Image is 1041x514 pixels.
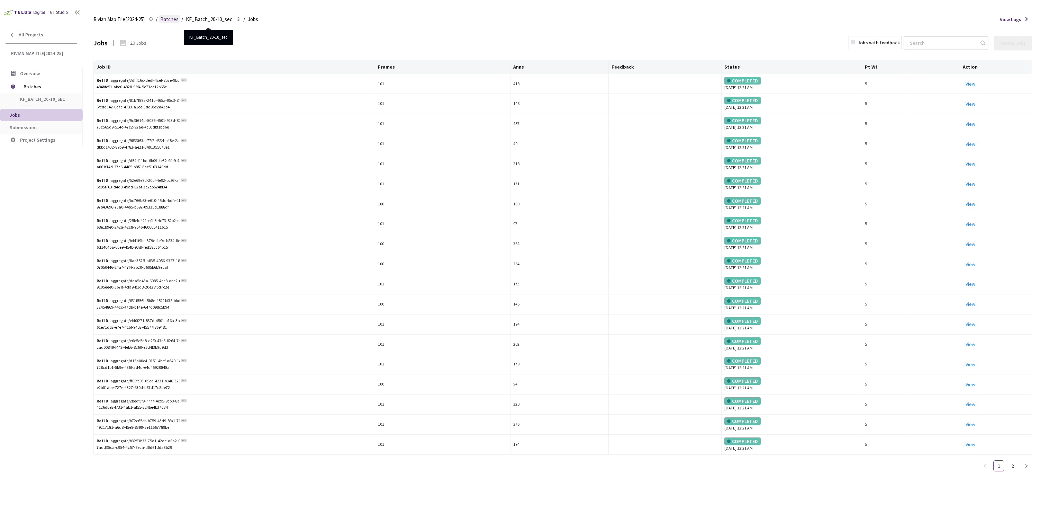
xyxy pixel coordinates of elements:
[862,134,909,154] td: 5
[97,197,180,204] div: aggregate/bc766b63-e610-45dd-bdfe-1be7fc1ede70
[97,338,110,343] b: Ref ID:
[1007,460,1018,471] li: 2
[724,97,859,111] div: [DATE] 12:21 AM
[97,404,372,411] div: 4126d693-f731-4ab1-af55-324be4b37d34
[510,354,609,374] td: 179
[862,435,909,455] td: 5
[97,184,372,190] div: 6e95f763-d4d8-49ad-82af-3c2eb524bf34
[906,37,979,49] input: Search
[724,197,859,211] div: [DATE] 12:21 AM
[724,317,859,331] div: [DATE] 12:21 AM
[724,357,761,365] div: COMPLETED
[160,15,179,24] span: Batches
[97,318,180,324] div: aggregate/ef40f271-837d-4501-b16a-3a45f77091a0
[97,224,372,231] div: 68e1b9e0-242a-42c8-9546-f60665411615
[97,424,372,431] div: 49217181-a6d8-45e8-8399-5e11567789be
[97,398,180,405] div: aggregate/2bedf3f9-7777-4c95-9cb0-8aba142f5c38
[724,157,859,171] div: [DATE] 12:21 AM
[1021,460,1032,471] li: Next Page
[97,118,110,123] b: Ref ID:
[97,358,110,363] b: Ref ID:
[97,138,180,144] div: aggregate/9833f63a-77f2-4334-b48e-2ac5bb2f0025
[97,278,180,284] div: aggregate/daa5a43a-6085-4ce8-abe2-677b387eac09
[97,338,180,344] div: aggregate/e6e5c5d8-d2f0-43e6-8264-7bb47505a0b0
[375,94,510,114] td: 101
[375,214,510,234] td: 101
[966,441,975,447] a: View
[375,174,510,194] td: 101
[375,415,510,435] td: 101
[724,117,761,124] div: COMPLETED
[20,137,55,143] span: Project Settings
[97,304,372,311] div: 32454869-44cc-47db-b14e-647d098c5b94
[510,395,609,415] td: 320
[97,158,180,164] div: aggregate/d54d11bd-6b09-4e32-9fa9-45403f92166c
[375,74,510,94] td: 101
[724,277,761,285] div: COMPLETED
[862,314,909,335] td: 5
[97,284,372,291] div: 9105eee0-367d-4da9-b1d8-20e28f5d7c2e
[994,461,1004,471] a: 1
[97,218,180,224] div: aggregate/25b4d421-e0b6-4c73-82b2-e5a99c469e18
[97,438,110,443] b: Ref ID:
[510,74,609,94] td: 418
[375,395,510,415] td: 101
[375,435,510,455] td: 101
[510,335,609,355] td: 202
[966,221,975,227] a: View
[20,96,71,102] span: KF_Batch_20-10_sec
[97,258,180,264] div: aggregate/8ac352ff-a835-4056-9327-18bd54c7032f
[724,157,761,165] div: COMPLETED
[97,104,372,110] div: 6fcdd342-6c7c-4733-a1ce-3dd95c2d43c4
[10,124,38,131] span: Submissions
[862,395,909,415] td: 5
[724,237,761,245] div: COMPLETED
[510,435,609,455] td: 194
[966,201,975,207] a: View
[10,112,20,118] span: Jobs
[979,460,990,471] li: Previous Page
[510,174,609,194] td: 131
[724,257,761,265] div: COMPLETED
[966,361,975,367] a: View
[724,337,761,345] div: COMPLETED
[97,418,110,423] b: Ref ID:
[375,274,510,294] td: 101
[97,378,110,383] b: Ref ID:
[510,154,609,174] td: 218
[97,84,372,90] div: 484bfc51-abe0-4828-95f4-5e73ec12b65e
[93,15,145,24] span: Rivian Map Tile[2024-25]
[510,294,609,314] td: 145
[510,234,609,254] td: 362
[966,421,975,427] a: View
[97,177,180,184] div: aggregate/52e69e9d-20cf-4e92-bc93-af474f8d295c
[97,238,180,244] div: aggregate/b441f9be-379e-4e9c-b834-8e340a99a410
[97,78,110,83] b: Ref ID:
[97,117,180,124] div: aggregate/9c3f614d-5058-4501-923d-821dfff4f94a
[375,194,510,214] td: 100
[862,415,909,435] td: 5
[97,124,372,131] div: 73c565d9-514c-47c2-92ae-4c03dbf1bd6e
[97,77,180,84] div: aggregate/3dfff16c-dedf-4cef-8b3e-9bd786f70075
[862,335,909,355] td: 5
[510,194,609,214] td: 199
[966,281,975,287] a: View
[97,97,180,104] div: aggregate/81b7f89a-241c-465a-95c3-8434b0325f0b
[724,117,859,131] div: [DATE] 12:21 AM
[862,194,909,214] td: 5
[97,144,372,151] div: dbbd1432-89b9-4782-ae21-3491355670e1
[375,114,510,134] td: 101
[724,417,761,425] div: COMPLETED
[97,98,110,103] b: Ref ID:
[724,237,859,251] div: [DATE] 12:21 AM
[97,238,110,243] b: Ref ID:
[97,324,372,331] div: 61e71d63-e7e7-41bf-9403-45577f869481
[510,114,609,134] td: 457
[510,274,609,294] td: 173
[979,460,990,471] button: left
[97,204,372,211] div: 97b43696-73a0-44b5-b692-09335d1888df
[97,158,110,163] b: Ref ID:
[97,298,110,303] b: Ref ID:
[97,418,180,424] div: aggregate/b72c65cb-b759-43d9-8fa1-76ac41543b46
[862,74,909,94] td: 5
